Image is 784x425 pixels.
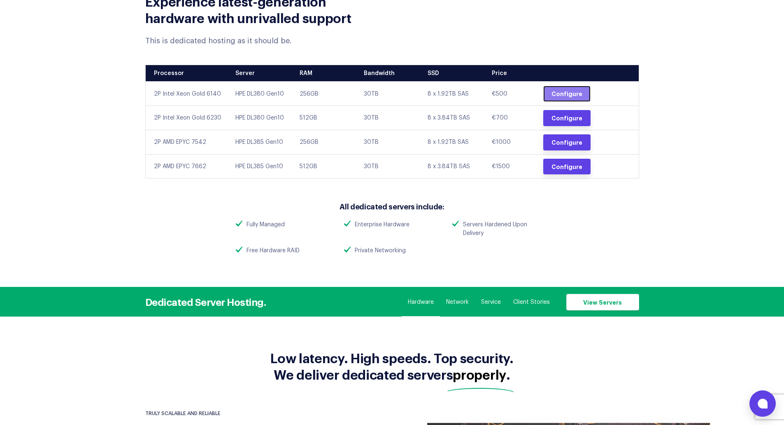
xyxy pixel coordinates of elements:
a: Configure [543,134,591,150]
td: 2P Intel Xeon Gold 6140 [145,82,229,106]
td: 2P AMD EPYC 7542 [145,130,229,154]
th: RAM [293,65,358,82]
li: Fully Managed [230,221,338,229]
td: 256GB [293,130,358,154]
a: View Servers [566,294,639,310]
h3: All dedicated servers include: [230,201,555,211]
td: €1500 [486,154,537,178]
div: TRULY SCALABLE AND RELIABLE [145,411,344,416]
th: SSD [421,65,486,82]
a: Client Stories [513,298,550,306]
li: Free Hardware RAID [230,247,338,255]
mark: properly [453,366,506,382]
th: Bandwidth [358,65,422,82]
p: Low latency. High speeds. Top security. We deliver dedicated servers . [145,349,639,382]
td: €500 [486,82,537,106]
a: Configure [543,86,591,102]
td: 2P AMD EPYC 7662 [145,154,229,178]
td: €700 [486,106,537,130]
li: Servers Hardened Upon Delivery [446,221,554,238]
a: Hardware [408,298,434,306]
li: Private Networking [338,247,446,255]
th: Processor [145,65,229,82]
td: 8 x 1.92TB SAS [421,82,486,106]
td: 2P Intel Xeon Gold 6230 [145,106,229,130]
td: 30TB [358,82,422,106]
a: Configure [543,159,591,175]
a: Network [446,298,469,306]
td: HPE DL380 Gen10 [229,106,293,130]
td: 30TB [358,130,422,154]
td: HPE DL380 Gen10 [229,82,293,106]
td: 8 x 1.92TB SAS [421,130,486,154]
td: 30TB [358,106,422,130]
th: Price [486,65,537,82]
li: Enterprise Hardware [338,221,446,229]
td: 512GB [293,106,358,130]
button: Open chat window [749,390,776,417]
td: 8 x 3.84TB SAS [421,106,486,130]
td: 256GB [293,82,358,106]
h3: Dedicated Server Hosting. [145,296,266,308]
td: 30TB [358,154,422,178]
a: Configure [543,110,591,126]
div: This is dedicated hosting as it should be. [145,36,386,46]
td: 512GB [293,154,358,178]
td: HPE DL385 Gen10 [229,130,293,154]
th: Server [229,65,293,82]
td: HPE DL385 Gen10 [229,154,293,178]
td: 8 x 3.84TB SAS [421,154,486,178]
td: €1000 [486,130,537,154]
a: Service [481,298,501,306]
